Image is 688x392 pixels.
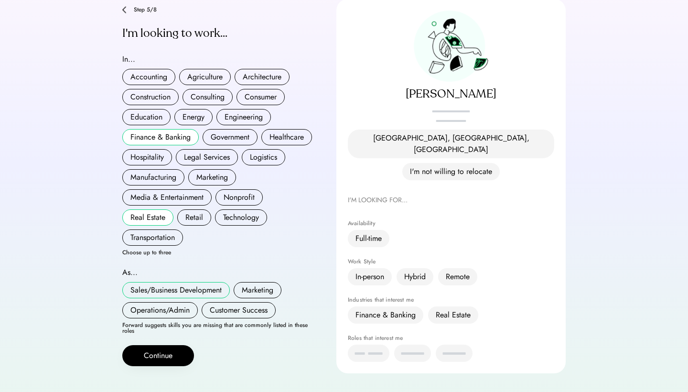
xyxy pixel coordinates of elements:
[355,309,416,321] div: Finance & Banking
[202,302,276,318] button: Customer Success
[122,89,179,105] button: Construction
[122,229,183,246] button: Transportation
[348,335,554,341] div: Roles that interest me
[134,7,313,12] div: Step 5/8
[348,220,554,226] div: Availability
[122,26,313,41] div: I'm looking to work...
[235,69,290,85] button: Architecture
[122,282,230,298] button: Sales/Business Development
[410,166,492,177] div: I'm not willing to relocate
[234,282,281,298] button: Marketing
[122,345,194,366] button: Continue
[122,69,175,85] button: Accounting
[179,69,231,85] button: Agriculture
[236,89,285,105] button: Consumer
[183,89,233,105] button: Consulting
[176,149,238,165] button: Legal Services
[122,149,172,165] button: Hospitality
[436,309,471,321] div: Real Estate
[404,271,426,283] div: Hybrid
[216,109,271,125] button: Engineering
[177,209,211,226] button: Retail
[355,132,547,155] div: [GEOGRAPHIC_DATA], [GEOGRAPHIC_DATA], [GEOGRAPHIC_DATA]
[355,233,382,244] div: Full-time
[122,54,313,65] div: In...
[348,87,554,102] div: [PERSON_NAME]
[355,271,384,283] div: In-person
[122,302,198,318] button: Operations/Admin
[242,149,285,165] button: Logistics
[215,189,263,206] button: Nonprofit
[122,109,171,125] button: Education
[355,348,382,359] div: xx xxx
[402,348,423,359] div: xxxxx
[414,11,488,82] img: preview-avatar.png
[348,259,554,264] div: Work Style
[174,109,213,125] button: Energy
[203,129,258,145] button: Government
[261,129,312,145] button: Healthcare
[348,195,554,206] div: I'M LOOKING FOR...
[348,297,554,303] div: Industries that interest me
[122,267,313,278] div: As...
[122,189,212,206] button: Media & Entertainment
[122,322,313,334] div: Forward suggests skills you are missing that are commonly listed in these roles
[215,209,267,226] button: Technology
[348,107,554,116] div: placeholder
[122,169,184,185] button: Manufacturing
[122,250,313,255] div: Choose up to three
[188,169,236,185] button: Marketing
[122,209,173,226] button: Real Estate
[446,271,470,283] div: Remote
[122,129,199,145] button: Finance & Banking
[122,6,126,13] img: chevron-left.png
[443,348,465,359] div: xxxxx
[348,116,554,126] div: pronouns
